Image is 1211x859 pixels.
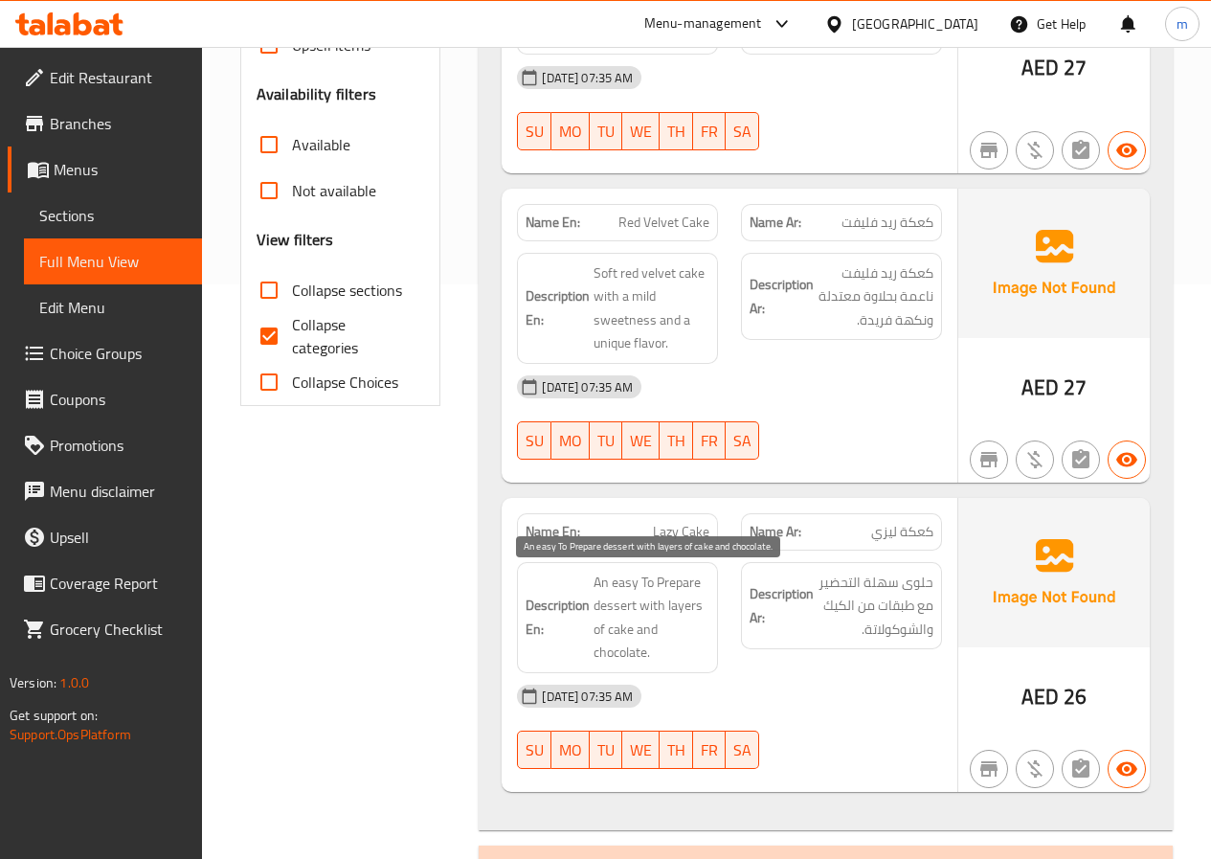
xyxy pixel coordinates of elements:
span: Menu disclaimer [50,480,187,503]
button: Not has choices [1062,441,1100,479]
span: SU [526,118,544,146]
span: Grocery Checklist [50,618,187,641]
span: Upsell items [292,34,370,57]
a: Choice Groups [8,330,202,376]
span: SA [733,118,751,146]
span: Upsell [50,526,187,549]
span: Get support on: [10,703,98,728]
strong: Name En: [526,522,580,542]
strong: Name En: [526,213,580,233]
span: SA [733,736,751,764]
button: Not has choices [1062,131,1100,170]
a: Edit Restaurant [8,55,202,101]
span: 27 [1064,49,1087,86]
span: Edit Restaurant [50,66,187,89]
span: Edit Menu [39,296,187,319]
span: SA [733,427,751,455]
a: Full Menu View [24,238,202,284]
span: Collapse categories [292,313,410,359]
span: Available [292,133,350,156]
button: TH [660,731,693,769]
span: AED [1021,369,1059,406]
span: كعكة ليزي [871,522,933,542]
button: TH [660,421,693,460]
span: كعكة ريد فليفت ناعمة بحلاوة معتدلة ونكهة فريدة. [818,261,933,332]
span: MO [559,118,582,146]
span: [DATE] 07:35 AM [534,688,640,706]
span: [DATE] 07:35 AM [534,69,640,87]
span: MO [559,736,582,764]
span: FR [701,427,718,455]
span: Menus [54,158,187,181]
span: Promotions [50,434,187,457]
a: Grocery Checklist [8,606,202,652]
span: AED [1021,678,1059,715]
button: FR [693,731,726,769]
strong: Description Ar: [750,582,814,629]
img: Ae5nvW7+0k+MAAAAAElFTkSuQmCC [958,189,1150,338]
a: Upsell [8,514,202,560]
span: TU [597,736,615,764]
h3: View filters [257,229,334,251]
button: TU [590,731,622,769]
button: SA [726,731,759,769]
span: TU [597,427,615,455]
button: WE [622,731,660,769]
strong: Name Ar: [750,522,801,542]
button: MO [551,421,590,460]
img: Ae5nvW7+0k+MAAAAAElFTkSuQmCC [958,498,1150,647]
span: 26 [1064,678,1087,715]
button: Not branch specific item [970,441,1008,479]
strong: Description En: [526,594,590,641]
span: WE [630,118,652,146]
span: Red Velvet Cake [618,213,709,233]
span: Collapse sections [292,279,402,302]
strong: Name Ar: [750,213,801,233]
strong: Description Ar: [750,273,814,320]
span: 27 [1064,369,1087,406]
span: FR [701,118,718,146]
a: Coverage Report [8,560,202,606]
button: Not has choices [1062,750,1100,788]
button: Not branch specific item [970,750,1008,788]
button: Available [1108,131,1146,170]
button: SU [517,112,551,150]
span: WE [630,736,652,764]
button: SA [726,112,759,150]
button: SU [517,731,551,769]
span: WE [630,427,652,455]
button: FR [693,421,726,460]
a: Coupons [8,376,202,422]
button: Purchased item [1016,441,1054,479]
span: كعكة ريد فليفت [841,213,933,233]
span: Coverage Report [50,572,187,595]
a: Sections [24,192,202,238]
span: Choice Groups [50,342,187,365]
span: Soft red velvet cake with a mild sweetness and a unique flavor. [594,261,709,355]
span: TH [667,118,685,146]
span: TH [667,736,685,764]
span: حلوى سهلة التحضير مع طبقات من الكيك والشوكولاتة. [818,571,933,642]
button: WE [622,421,660,460]
a: Support.OpsPlatform [10,722,131,747]
div: Menu-management [644,12,762,35]
button: TU [590,112,622,150]
span: Coupons [50,388,187,411]
span: Not available [292,179,376,202]
span: m [1177,13,1188,34]
span: TU [597,118,615,146]
button: Purchased item [1016,750,1054,788]
button: Available [1108,750,1146,788]
span: Branches [50,112,187,135]
button: MO [551,112,590,150]
span: Lazy Cake [653,522,709,542]
a: Promotions [8,422,202,468]
div: [GEOGRAPHIC_DATA] [852,13,978,34]
a: Menus [8,147,202,192]
a: Edit Menu [24,284,202,330]
button: TH [660,112,693,150]
span: MO [559,427,582,455]
button: FR [693,112,726,150]
button: WE [622,112,660,150]
span: Collapse Choices [292,371,398,394]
